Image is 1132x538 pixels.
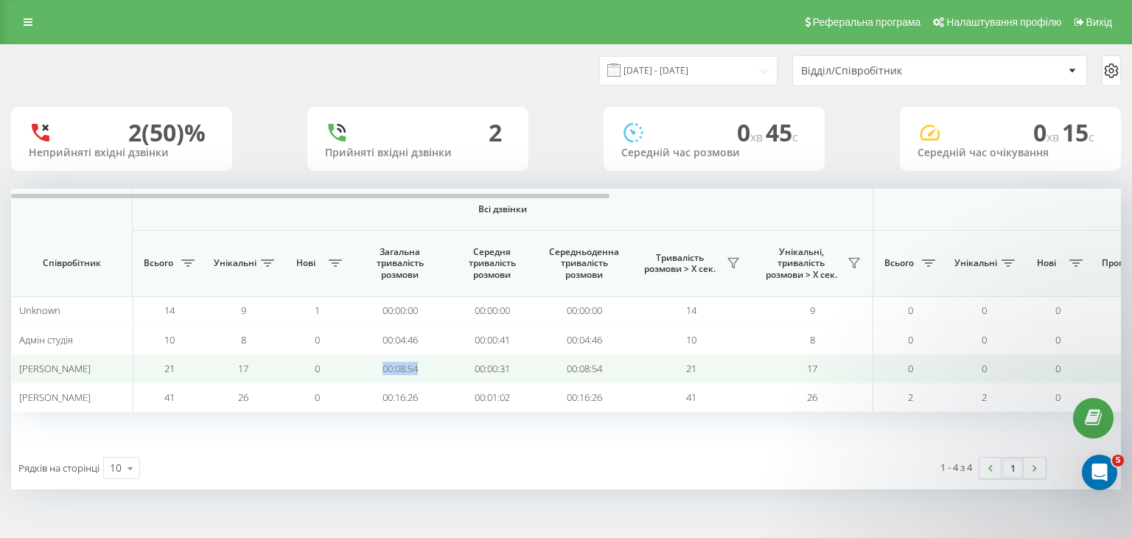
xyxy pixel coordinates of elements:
[750,129,766,145] span: хв
[164,333,175,346] span: 10
[446,354,538,383] td: 00:00:31
[214,257,256,269] span: Унікальні
[766,116,798,148] span: 45
[19,391,91,404] span: [PERSON_NAME]
[1089,129,1094,145] span: c
[1055,391,1061,404] span: 0
[354,354,446,383] td: 00:08:54
[325,147,511,159] div: Прийняті вхідні дзвінки
[354,296,446,325] td: 00:00:00
[241,304,246,317] span: 9
[19,333,73,346] span: Адмін студія
[489,119,502,147] div: 2
[110,461,122,475] div: 10
[1086,16,1112,28] span: Вихід
[940,460,972,475] div: 1 - 4 з 4
[686,333,696,346] span: 10
[29,147,214,159] div: Неприйняті вхідні дзвінки
[1055,362,1061,375] span: 0
[354,383,446,412] td: 00:16:26
[792,129,798,145] span: c
[637,252,722,275] span: Тривалість розмови > Х сек.
[164,391,175,404] span: 41
[1062,116,1094,148] span: 15
[238,391,248,404] span: 26
[807,391,817,404] span: 26
[946,16,1061,28] span: Налаштування профілю
[810,304,815,317] span: 9
[446,325,538,354] td: 00:00:41
[1002,458,1024,478] a: 1
[686,362,696,375] span: 21
[881,257,918,269] span: Всього
[686,304,696,317] span: 14
[1047,129,1062,145] span: хв
[954,257,997,269] span: Унікальні
[24,257,119,269] span: Співробітник
[1055,304,1061,317] span: 0
[446,296,538,325] td: 00:00:00
[1028,257,1065,269] span: Нові
[538,354,630,383] td: 00:08:54
[538,296,630,325] td: 00:00:00
[19,362,91,375] span: [PERSON_NAME]
[982,391,987,404] span: 2
[908,304,913,317] span: 0
[365,246,435,281] span: Загальна тривалість розмови
[315,304,320,317] span: 1
[737,116,766,148] span: 0
[549,246,619,281] span: Середньоденна тривалість розмови
[457,246,527,281] span: Середня тривалість розмови
[241,333,246,346] span: 8
[18,461,99,475] span: Рядків на сторінці
[621,147,807,159] div: Середній час розмови
[538,325,630,354] td: 00:04:46
[759,246,843,281] span: Унікальні, тривалість розмови > Х сек.
[238,362,248,375] span: 17
[1055,333,1061,346] span: 0
[801,65,977,77] div: Відділ/Співробітник
[140,257,177,269] span: Всього
[287,257,324,269] span: Нові
[446,383,538,412] td: 00:01:02
[982,304,987,317] span: 0
[538,383,630,412] td: 00:16:26
[1112,455,1124,467] span: 5
[686,391,696,404] span: 41
[315,362,320,375] span: 0
[128,119,206,147] div: 2 (50)%
[982,333,987,346] span: 0
[908,391,913,404] span: 2
[807,362,817,375] span: 17
[1033,116,1062,148] span: 0
[908,333,913,346] span: 0
[813,16,921,28] span: Реферальна програма
[315,333,320,346] span: 0
[918,147,1103,159] div: Середній час очікування
[164,304,175,317] span: 14
[164,362,175,375] span: 21
[810,333,815,346] span: 8
[315,391,320,404] span: 0
[1082,455,1117,490] iframe: Intercom live chat
[354,325,446,354] td: 00:04:46
[908,362,913,375] span: 0
[19,304,60,317] span: Unknown
[176,203,829,215] span: Всі дзвінки
[982,362,987,375] span: 0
